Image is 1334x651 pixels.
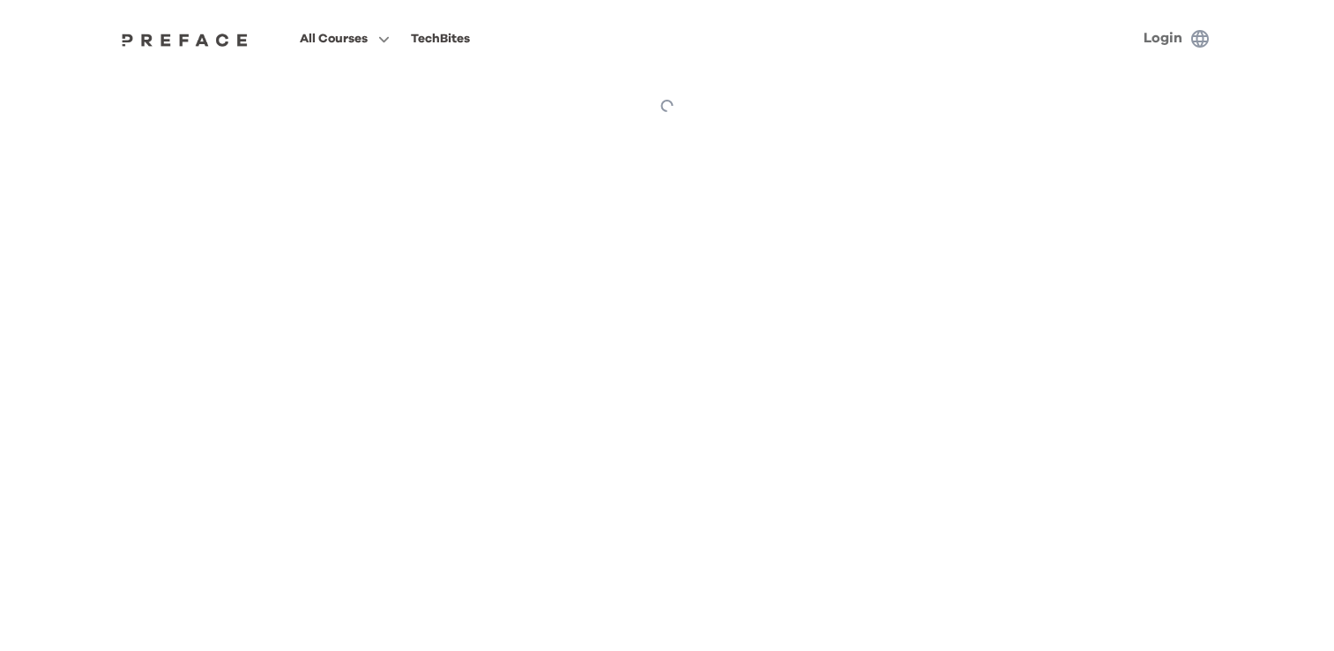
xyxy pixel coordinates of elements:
a: Preface Logo [117,32,253,46]
img: Preface Logo [117,33,253,47]
div: TechBites [411,28,470,49]
a: Login [1144,31,1182,45]
span: All Courses [300,28,368,49]
button: All Courses [294,27,395,50]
